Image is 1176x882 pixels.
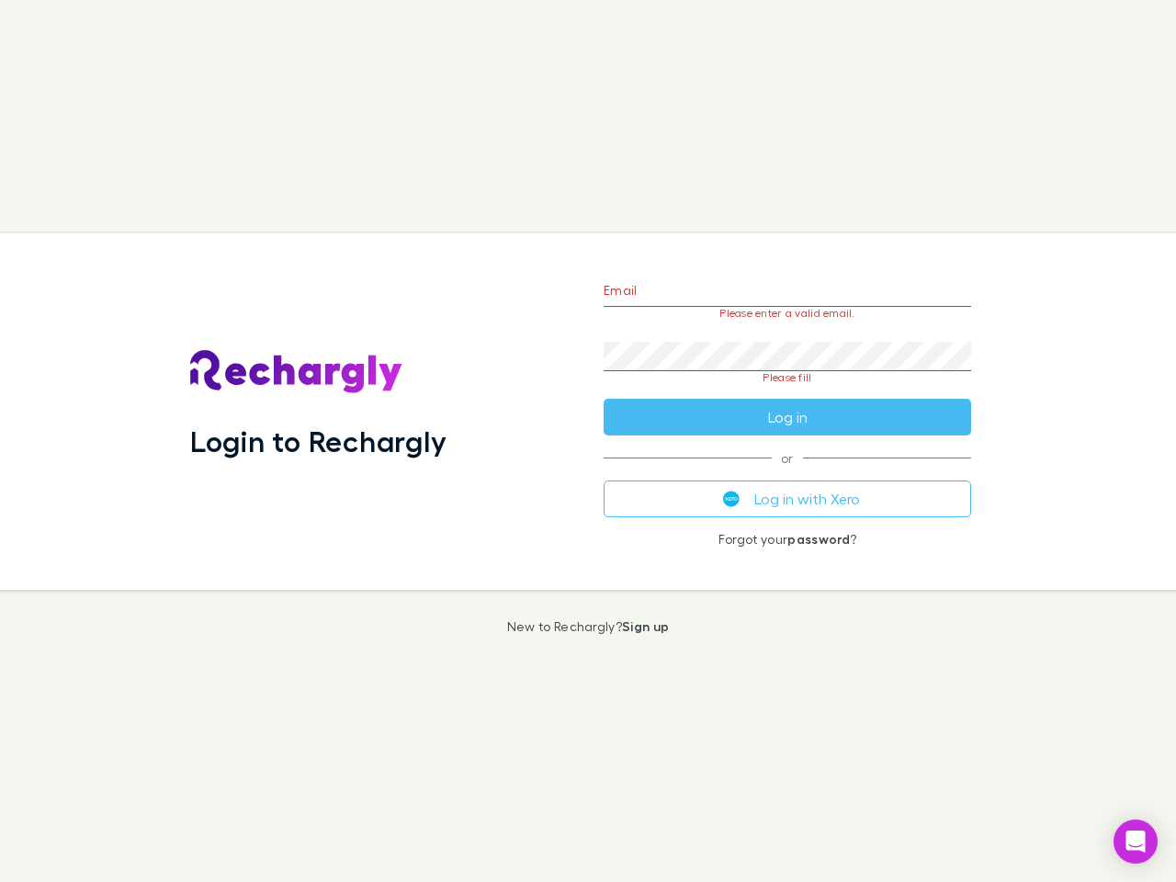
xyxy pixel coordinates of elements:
p: Forgot your ? [604,532,971,547]
img: Xero's logo [723,491,740,507]
p: Please enter a valid email. [604,307,971,320]
p: Please fill [604,371,971,384]
a: password [787,531,850,547]
img: Rechargly's Logo [190,350,403,394]
button: Log in with Xero [604,481,971,517]
a: Sign up [622,618,669,634]
button: Log in [604,399,971,435]
p: New to Rechargly? [507,619,670,634]
h1: Login to Rechargly [190,424,447,458]
div: Open Intercom Messenger [1114,820,1158,864]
